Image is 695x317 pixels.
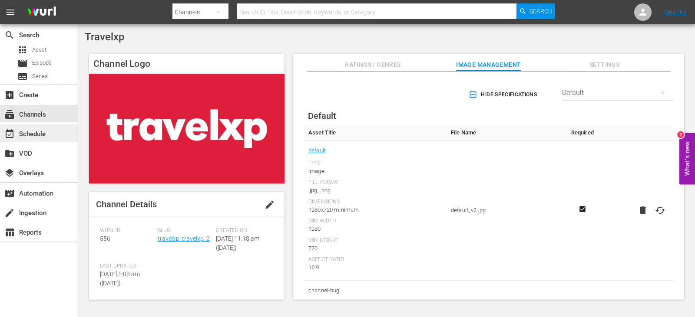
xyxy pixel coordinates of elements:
[32,72,48,81] span: Series
[308,160,442,167] div: Type
[4,227,15,238] span: Reports
[100,271,140,287] span: [DATE] 5:08 am ([DATE])
[89,54,285,74] h4: Channel Logo
[265,199,275,210] span: edit
[308,263,442,272] div: 16:9
[21,2,63,23] img: ans4CAIJ8jUAAAAAAAAAAAAAAAAAAAAAAAAgQb4GAAAAAAAAAAAAAAAAAAAAAAAAJMjXAAAAAAAAAAAAAAAAAAAAAAAAgAT5G...
[308,206,442,214] div: 1280x720 minimum
[572,59,637,70] span: Settings
[677,131,684,138] div: 2
[577,205,588,213] svg: Required
[456,59,521,70] span: Image Management
[100,227,153,234] span: Wurl ID:
[308,218,442,225] div: Min Width
[530,3,553,19] span: Search
[216,227,269,234] span: Created On:
[4,168,15,178] span: Overlays
[32,46,46,54] span: Asset
[308,300,442,307] div: Type
[562,81,673,105] div: Default
[259,194,280,215] button: edit
[470,90,537,99] span: Hide Specifications
[308,237,442,244] div: Min Height
[566,125,598,141] th: Required
[216,235,259,251] span: [DATE] 11:18 am ([DATE])
[467,82,540,107] button: Hide Specifications
[4,109,15,120] span: Channels
[96,199,157,209] span: Channel Details
[308,244,442,253] div: 720
[308,167,442,176] div: Image
[679,133,695,184] button: Open Feedback Widget
[308,179,442,186] div: File Format
[4,30,15,40] span: Search
[516,3,555,19] button: Search
[4,188,15,199] span: Automation
[4,129,15,139] span: Schedule
[158,235,210,242] a: travelxp_travelxp_2
[340,59,405,70] span: Ratings / Genres
[17,71,28,82] span: Series
[100,263,153,270] span: Last Updated:
[308,256,442,263] div: Aspect Ratio
[32,59,52,67] span: Episode
[4,148,15,159] span: VOD
[5,7,16,17] span: menu
[308,285,442,296] span: channel-bug
[447,125,566,141] th: File Name
[158,227,211,234] span: Slug:
[664,9,687,16] a: Sign Out
[100,235,110,242] span: 556
[308,225,442,233] div: 1280
[17,58,28,69] span: Episode
[308,145,326,156] a: default
[89,74,285,183] img: Travelxp
[17,45,28,55] span: Asset
[304,125,447,141] th: Asset Title
[447,141,566,281] td: default_v2.jpg
[4,208,15,218] span: Ingestion
[308,186,442,195] div: .jpg, .png
[308,111,336,121] span: Default
[308,199,442,206] div: Dimensions
[85,31,124,43] span: Travelxp
[4,90,15,100] span: Create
